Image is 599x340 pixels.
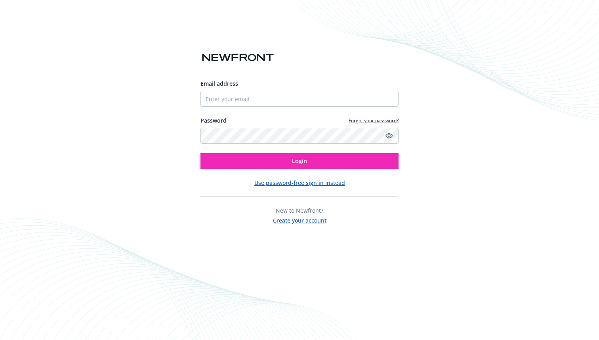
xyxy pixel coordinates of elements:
button: Use password-free sign in instead [254,179,345,187]
button: Create your account [273,215,326,225]
button: Login [200,153,399,169]
input: Enter your password [200,128,399,144]
a: Show password [384,131,394,140]
span: Login [292,157,307,165]
a: Forgot your password? [349,117,399,124]
span: Email address [200,80,238,87]
input: Enter your email [200,91,399,107]
span: New to Newfront? [276,207,323,214]
label: Password [200,116,227,125]
img: Newfront logo [200,51,275,65]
